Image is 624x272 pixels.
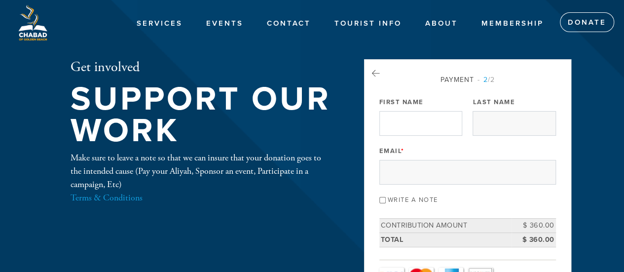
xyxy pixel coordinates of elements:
[259,14,318,33] a: Contact
[71,192,143,203] a: Terms & Conditions
[379,75,556,85] div: Payment
[379,98,424,107] label: First Name
[199,14,251,33] a: Events
[418,14,465,33] a: About
[473,98,515,107] label: Last Name
[379,233,512,247] td: Total
[483,76,488,84] span: 2
[71,83,332,147] h1: Support our work
[15,5,50,40] img: Logo%20GB1.png
[560,12,614,32] a: Donate
[512,219,556,233] td: $ 360.00
[71,151,332,204] div: Make sure to leave a note so that we can insure that your donation goes to the intended cause (Pa...
[71,59,332,76] h2: Get involved
[379,147,404,155] label: Email
[474,14,551,33] a: Membership
[477,76,495,84] span: /2
[379,219,512,233] td: Contribution Amount
[401,147,404,155] span: This field is required.
[512,233,556,247] td: $ 360.00
[327,14,409,33] a: Tourist Info
[129,14,190,33] a: Services
[388,196,438,204] label: Write a note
